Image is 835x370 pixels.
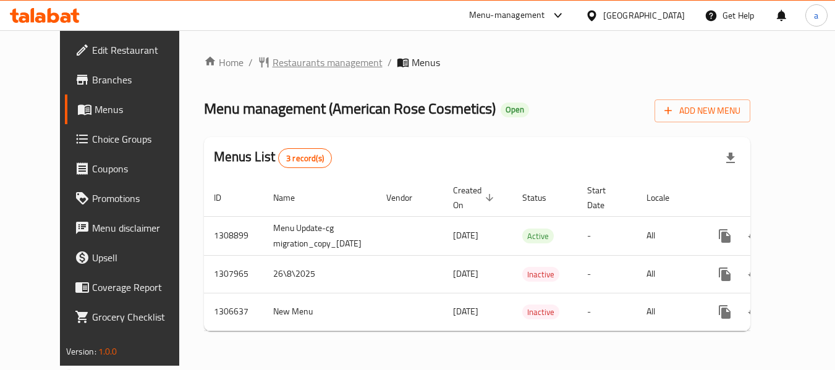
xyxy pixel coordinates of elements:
span: [DATE] [453,227,478,243]
a: Menus [65,95,200,124]
td: - [577,216,637,255]
span: Created On [453,183,498,212]
td: New Menu [263,293,376,330]
td: 1307965 [204,255,263,293]
a: Home [204,55,244,70]
td: Menu Update-cg migration_copy_[DATE] [263,216,376,255]
span: Choice Groups [92,132,190,146]
button: more [710,297,740,327]
td: - [577,255,637,293]
td: 1308899 [204,216,263,255]
span: Promotions [92,191,190,206]
td: - [577,293,637,330]
span: Active [522,229,554,243]
div: Open [501,103,529,117]
li: / [248,55,253,70]
a: Upsell [65,243,200,272]
a: Edit Restaurant [65,35,200,65]
span: Add New Menu [664,103,740,119]
span: 3 record(s) [279,153,331,164]
td: 1306637 [204,293,263,330]
button: more [710,259,740,289]
span: Start Date [587,183,622,212]
button: Add New Menu [655,99,750,122]
button: Change Status [740,259,769,289]
a: Promotions [65,183,200,213]
div: Menu-management [469,8,545,23]
span: Status [522,190,562,205]
span: Menu disclaimer [92,221,190,235]
span: Menus [412,55,440,70]
span: [DATE] [453,266,478,282]
span: Locale [646,190,685,205]
a: Coverage Report [65,272,200,302]
div: Export file [716,143,745,173]
span: Open [501,104,529,115]
span: ID [214,190,237,205]
span: Vendor [386,190,428,205]
nav: breadcrumb [204,55,751,70]
span: Inactive [522,305,559,319]
a: Grocery Checklist [65,302,200,332]
span: Coverage Report [92,280,190,295]
a: Menu disclaimer [65,213,200,243]
div: Inactive [522,267,559,282]
div: [GEOGRAPHIC_DATA] [603,9,685,22]
a: Restaurants management [258,55,383,70]
li: / [388,55,392,70]
td: All [637,293,700,330]
a: Branches [65,65,200,95]
span: Menu management ( American Rose Cosmetics ) [204,95,496,122]
span: Edit Restaurant [92,43,190,57]
span: [DATE] [453,303,478,319]
span: 1.0.0 [98,343,117,359]
span: Branches [92,72,190,87]
span: Version: [66,343,96,359]
span: a [814,9,818,22]
button: Change Status [740,297,769,327]
span: Name [273,190,311,205]
a: Coupons [65,154,200,183]
button: more [710,221,740,251]
h2: Menus List [214,148,332,168]
span: Upsell [92,250,190,265]
span: Inactive [522,267,559,282]
span: Coupons [92,161,190,176]
button: Change Status [740,221,769,251]
span: Restaurants management [273,55,383,70]
td: All [637,216,700,255]
td: 26\8\2025 [263,255,376,293]
td: All [637,255,700,293]
div: Total records count [278,148,332,168]
span: Grocery Checklist [92,309,190,324]
a: Choice Groups [65,124,200,154]
span: Menus [95,102,190,117]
